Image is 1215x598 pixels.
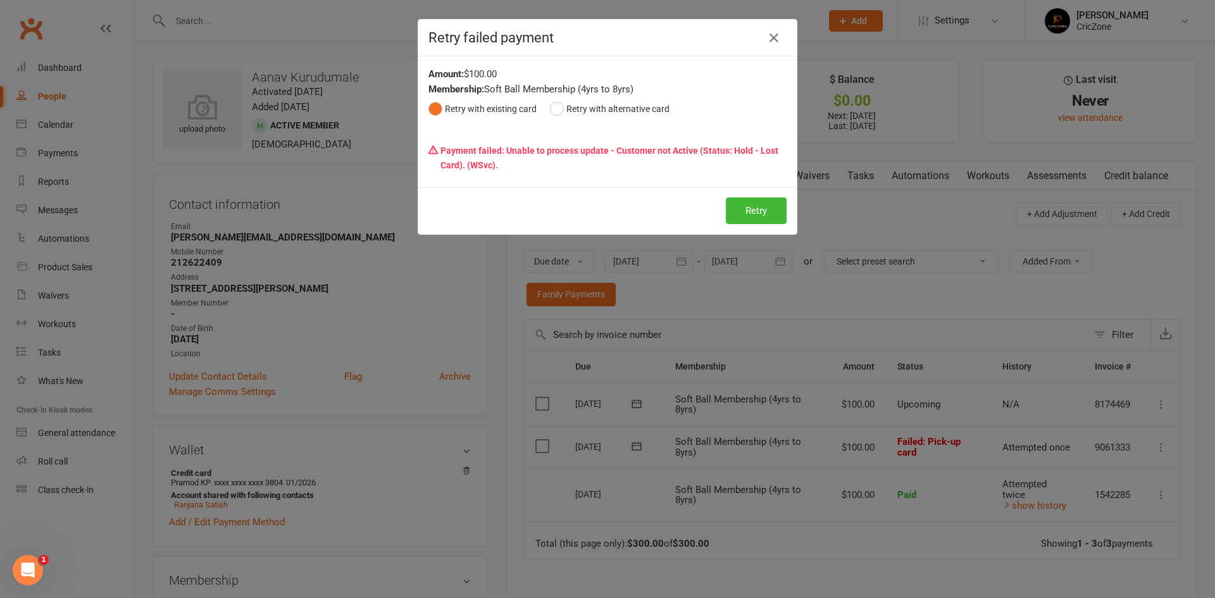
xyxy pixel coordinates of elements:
[428,139,787,177] p: Payment failed: Unable to process update - Customer not Active (Status: Hold - Lost Card). (WSvc).
[428,84,484,95] strong: Membership:
[39,555,49,565] span: 1
[428,68,464,80] strong: Amount:
[428,30,787,46] h4: Retry failed payment
[726,197,787,224] button: Retry
[428,97,537,121] button: Retry with existing card
[764,28,784,48] button: Close
[550,97,670,121] button: Retry with alternative card
[428,82,787,97] div: Soft Ball Membership (4yrs to 8yrs)
[428,66,787,82] div: $100.00
[13,555,43,585] iframe: Intercom live chat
